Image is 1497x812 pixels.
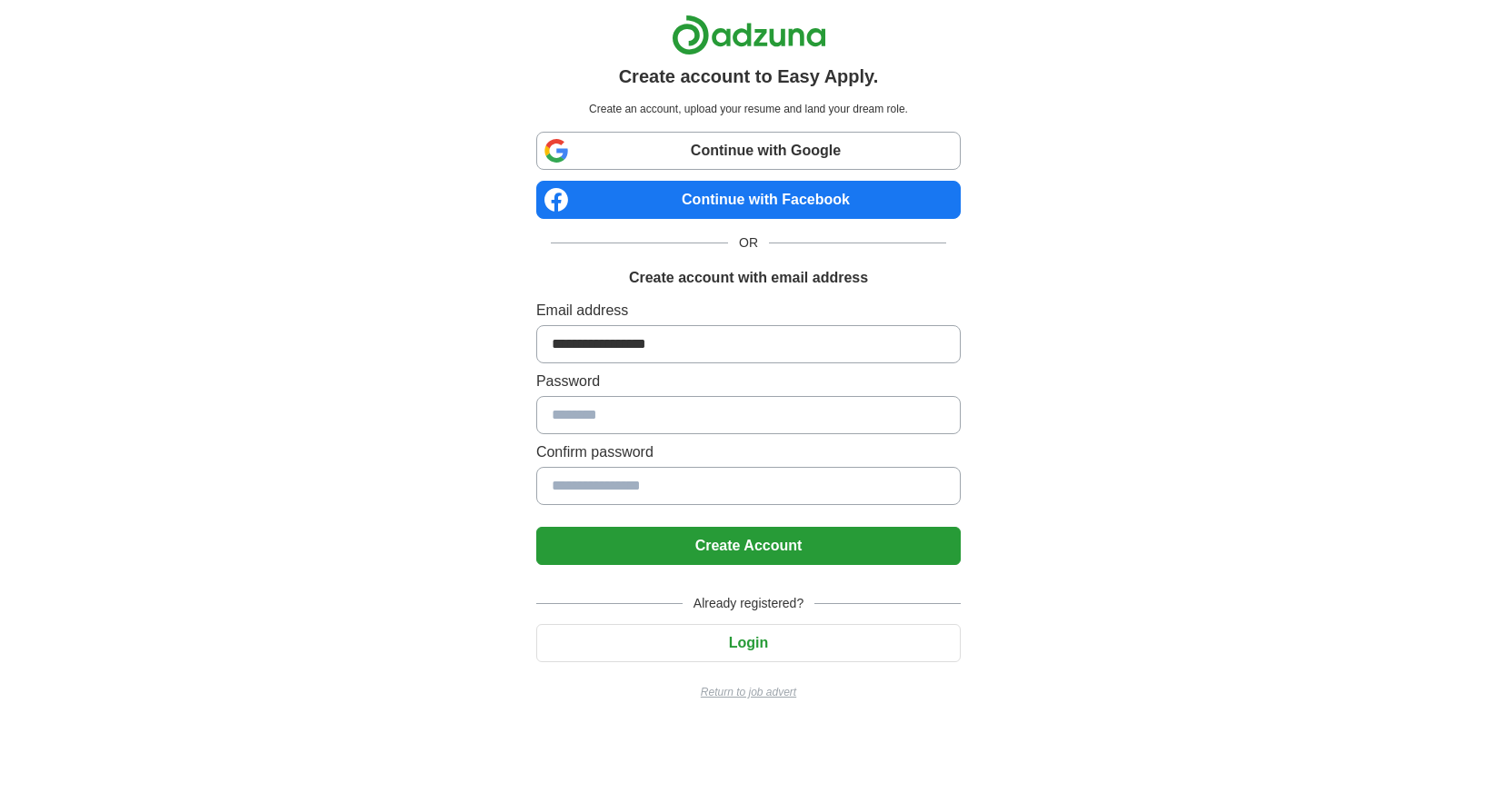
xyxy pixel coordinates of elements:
label: Password [536,371,961,392]
button: Create Account [536,527,961,565]
a: Continue with Google [536,132,961,170]
h1: Create account with email address [629,267,868,289]
p: Create an account, upload your resume and land your dream role. [540,101,957,117]
a: Continue with Facebook [536,181,961,219]
label: Email address [536,300,961,322]
h1: Create account to Easy Apply. [619,63,879,90]
label: Confirm password [536,441,961,463]
button: Login [536,624,961,662]
span: Already registered? [683,594,814,613]
a: Return to job advert [536,684,961,700]
a: Login [536,635,961,650]
span: OR [728,233,769,253]
img: Adzuna logo [672,15,826,55]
